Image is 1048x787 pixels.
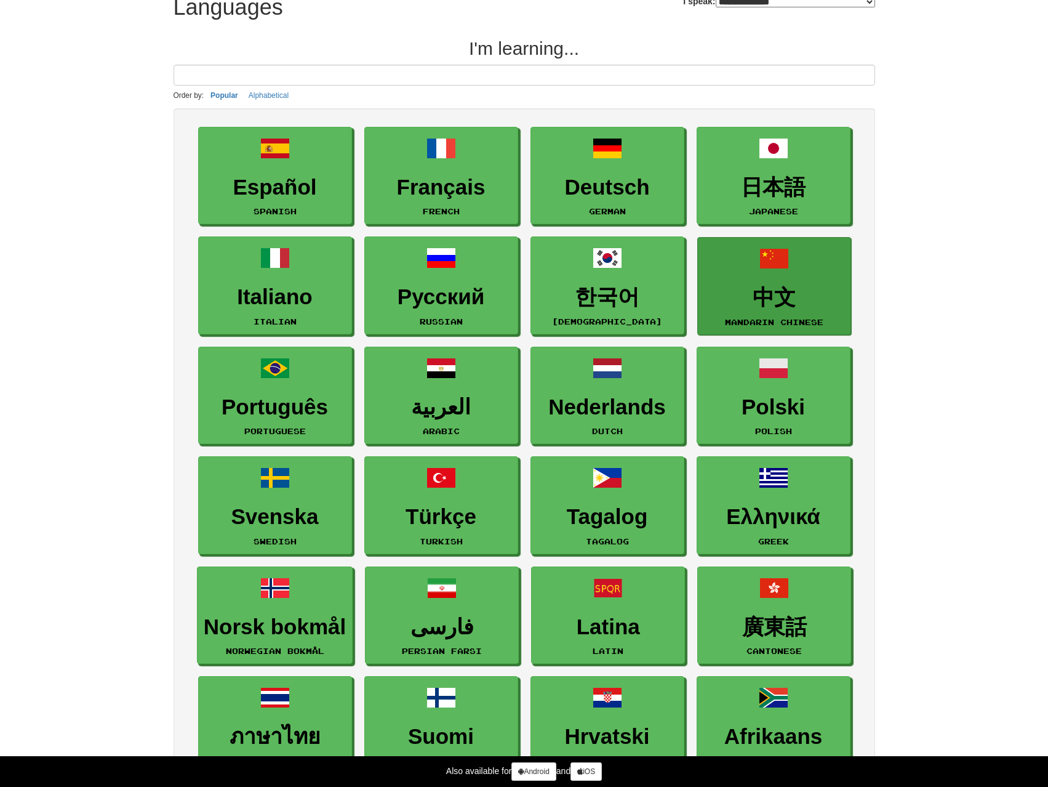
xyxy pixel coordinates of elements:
[697,567,851,664] a: 廣東話Cantonese
[758,537,789,546] small: Greek
[511,762,556,781] a: Android
[537,285,678,309] h3: 한국어
[364,456,518,554] a: TürkçeTurkish
[372,615,512,639] h3: فارسی
[749,207,798,216] small: Japanese
[198,456,352,554] a: SvenskaSwedish
[703,176,844,200] h3: 日本語
[254,537,297,546] small: Swedish
[703,725,844,749] h3: Afrikaans
[254,317,297,326] small: Italian
[703,395,844,419] h3: Polski
[207,89,242,102] button: Popular
[174,91,204,100] small: Order by:
[205,725,345,749] h3: ภาษาไทย
[364,676,518,774] a: SuomiFinnish
[371,395,511,419] h3: العربية
[697,676,850,774] a: AfrikaansAfrikaans
[420,317,463,326] small: Russian
[244,427,306,435] small: Portuguese
[746,647,802,655] small: Cantonese
[530,676,684,774] a: HrvatskiCroatian
[537,725,678,749] h3: Hrvatski
[537,395,678,419] h3: Nederlands
[530,347,684,445] a: NederlandsDutch
[423,427,460,435] small: Arabic
[205,176,345,200] h3: Español
[420,537,463,546] small: Turkish
[205,505,345,529] h3: Svenska
[704,286,844,310] h3: 中文
[537,505,678,529] h3: Tagalog
[371,176,511,200] h3: Français
[371,285,511,309] h3: Русский
[364,347,518,445] a: العربيةArabic
[174,38,875,59] h2: I'm learning...
[205,285,345,309] h3: Italiano
[755,427,792,435] small: Polish
[589,207,626,216] small: German
[204,615,346,639] h3: Norsk bokmål
[423,207,460,216] small: French
[586,537,629,546] small: Tagalog
[530,236,684,334] a: 한국어[DEMOGRAPHIC_DATA]
[371,725,511,749] h3: Suomi
[198,236,352,334] a: ItalianoItalian
[197,567,353,664] a: Norsk bokmålNorwegian Bokmål
[198,127,352,225] a: EspañolSpanish
[530,127,684,225] a: DeutschGerman
[725,318,823,326] small: Mandarin Chinese
[226,647,324,655] small: Norwegian Bokmål
[530,456,684,554] a: TagalogTagalog
[364,127,518,225] a: FrançaisFrench
[697,456,850,554] a: ΕλληνικάGreek
[697,347,850,445] a: PolskiPolish
[537,176,678,200] h3: Deutsch
[593,647,623,655] small: Latin
[365,567,519,664] a: فارسیPersian Farsi
[704,615,844,639] h3: 廣東話
[697,237,851,335] a: 中文Mandarin Chinese
[254,207,297,216] small: Spanish
[371,505,511,529] h3: Türkçe
[402,647,482,655] small: Persian Farsi
[570,762,602,781] a: iOS
[198,347,352,445] a: PortuguêsPortuguese
[531,567,685,664] a: LatinaLatin
[364,236,518,334] a: РусскийRussian
[205,395,345,419] h3: Português
[198,676,352,774] a: ภาษาไทยThai
[552,317,662,326] small: [DEMOGRAPHIC_DATA]
[592,427,623,435] small: Dutch
[703,505,844,529] h3: Ελληνικά
[538,615,678,639] h3: Latina
[245,89,292,102] button: Alphabetical
[697,127,850,225] a: 日本語Japanese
